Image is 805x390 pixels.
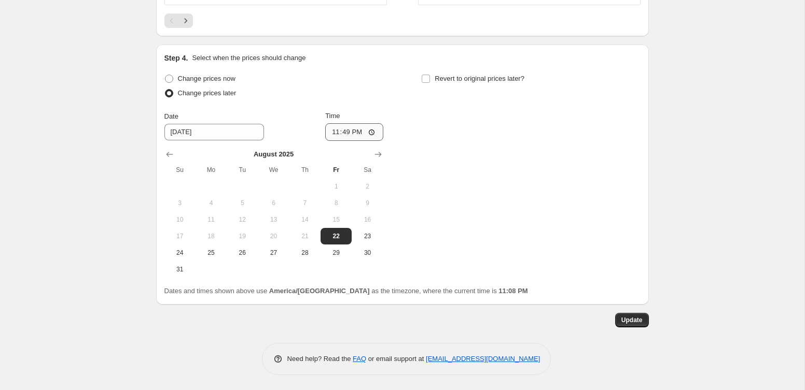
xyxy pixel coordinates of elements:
[262,199,285,207] span: 6
[196,228,227,244] button: Monday August 18 2025
[321,178,352,195] button: Friday August 1 2025
[289,162,321,178] th: Thursday
[294,199,316,207] span: 7
[200,249,223,257] span: 25
[169,232,191,240] span: 17
[200,199,223,207] span: 4
[178,13,193,28] button: Next
[371,147,385,162] button: Show next month, September 2025
[164,53,188,63] h2: Step 4.
[426,355,540,363] a: [EMAIL_ADDRESS][DOMAIN_NAME]
[227,162,258,178] th: Tuesday
[325,249,348,257] span: 29
[262,232,285,240] span: 20
[321,162,352,178] th: Friday
[169,265,191,273] span: 31
[289,244,321,261] button: Thursday August 28 2025
[231,232,254,240] span: 19
[200,215,223,224] span: 11
[352,211,383,228] button: Saturday August 16 2025
[196,211,227,228] button: Monday August 11 2025
[325,166,348,174] span: Fr
[169,249,191,257] span: 24
[352,195,383,211] button: Saturday August 9 2025
[227,211,258,228] button: Tuesday August 12 2025
[353,355,366,363] a: FAQ
[192,53,306,63] p: Select when the prices should change
[356,166,379,174] span: Sa
[356,215,379,224] span: 16
[289,195,321,211] button: Thursday August 7 2025
[200,166,223,174] span: Mo
[231,166,254,174] span: Tu
[164,13,193,28] nav: Pagination
[289,228,321,244] button: Thursday August 21 2025
[325,199,348,207] span: 8
[258,211,289,228] button: Wednesday August 13 2025
[196,162,227,178] th: Monday
[227,244,258,261] button: Tuesday August 26 2025
[289,211,321,228] button: Thursday August 14 2025
[621,316,643,324] span: Update
[287,355,353,363] span: Need help? Read the
[325,112,340,120] span: Time
[294,232,316,240] span: 21
[164,112,178,120] span: Date
[356,182,379,191] span: 2
[258,228,289,244] button: Wednesday August 20 2025
[164,195,196,211] button: Sunday August 3 2025
[321,244,352,261] button: Friday August 29 2025
[178,75,235,82] span: Change prices now
[169,215,191,224] span: 10
[321,211,352,228] button: Friday August 15 2025
[262,249,285,257] span: 27
[352,178,383,195] button: Saturday August 2 2025
[178,89,237,97] span: Change prices later
[231,199,254,207] span: 5
[615,313,649,327] button: Update
[356,232,379,240] span: 23
[164,228,196,244] button: Sunday August 17 2025
[356,249,379,257] span: 30
[196,244,227,261] button: Monday August 25 2025
[164,124,264,140] input: 8/22/2025
[162,147,177,162] button: Show previous month, July 2025
[169,166,191,174] span: Su
[262,215,285,224] span: 13
[498,287,528,295] b: 11:08 PM
[366,355,426,363] span: or email support at
[231,249,254,257] span: 26
[325,215,348,224] span: 15
[321,228,352,244] button: Today Friday August 22 2025
[352,244,383,261] button: Saturday August 30 2025
[325,182,348,191] span: 1
[294,166,316,174] span: Th
[262,166,285,174] span: We
[321,195,352,211] button: Friday August 8 2025
[164,287,528,295] span: Dates and times shown above use as the timezone, where the current time is
[325,123,383,141] input: 12:00
[294,249,316,257] span: 28
[231,215,254,224] span: 12
[164,162,196,178] th: Sunday
[352,162,383,178] th: Saturday
[200,232,223,240] span: 18
[164,261,196,278] button: Sunday August 31 2025
[435,75,524,82] span: Revert to original prices later?
[258,244,289,261] button: Wednesday August 27 2025
[258,162,289,178] th: Wednesday
[227,228,258,244] button: Tuesday August 19 2025
[269,287,370,295] b: America/[GEOGRAPHIC_DATA]
[164,244,196,261] button: Sunday August 24 2025
[258,195,289,211] button: Wednesday August 6 2025
[325,232,348,240] span: 22
[196,195,227,211] button: Monday August 4 2025
[294,215,316,224] span: 14
[169,199,191,207] span: 3
[164,211,196,228] button: Sunday August 10 2025
[352,228,383,244] button: Saturday August 23 2025
[356,199,379,207] span: 9
[227,195,258,211] button: Tuesday August 5 2025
